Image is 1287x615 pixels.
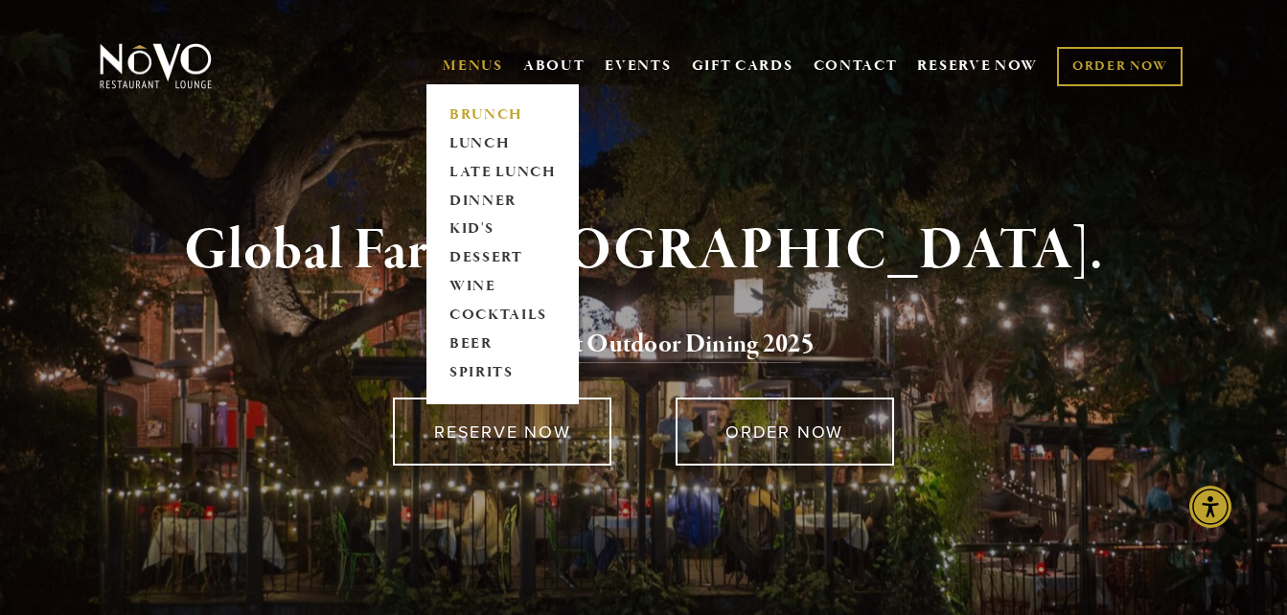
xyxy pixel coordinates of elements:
a: RESERVE NOW [393,398,611,466]
a: KID'S [443,216,563,244]
h2: 5 [128,325,1158,365]
a: LATE LUNCH [443,158,563,187]
div: Accessibility Menu [1189,486,1231,528]
a: COCKTAILS [443,302,563,330]
img: Novo Restaurant &amp; Lounge [96,42,216,90]
a: ABOUT [523,57,586,76]
a: Voted Best Outdoor Dining 202 [473,328,801,364]
a: BEER [443,330,563,359]
a: SPIRITS [443,359,563,388]
a: GIFT CARDS [692,48,793,84]
a: LUNCH [443,129,563,158]
a: CONTACT [814,48,898,84]
a: DESSERT [443,244,563,273]
a: RESERVE NOW [917,48,1038,84]
a: MENUS [443,57,503,76]
a: BRUNCH [443,101,563,129]
a: WINE [443,273,563,302]
a: EVENTS [605,57,671,76]
a: ORDER NOW [676,398,894,466]
a: DINNER [443,187,563,216]
a: ORDER NOW [1057,47,1183,86]
strong: Global Fare. [GEOGRAPHIC_DATA]. [184,215,1103,287]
